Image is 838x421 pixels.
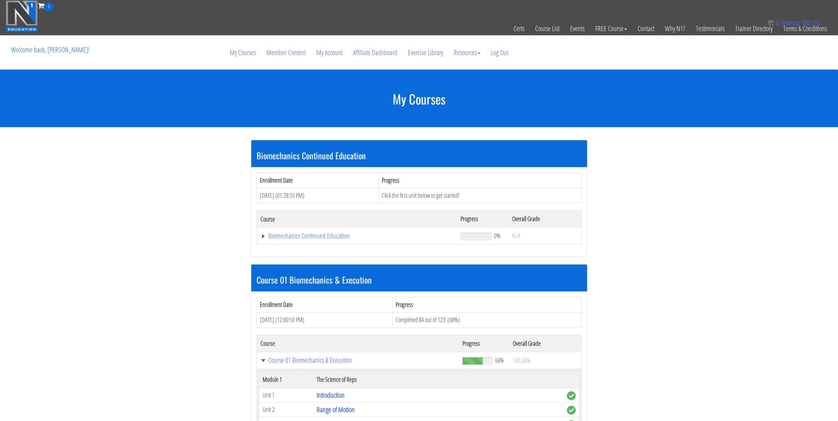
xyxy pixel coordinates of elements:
[379,188,581,203] td: Click the first unit below to get started!
[782,19,801,27] span: items:
[778,11,832,46] a: Terms & Conditions
[224,36,261,70] a: My Courses
[6,36,95,64] p: Welcome back, [PERSON_NAME]!
[803,19,820,27] bdi: 0.00
[632,11,660,46] a: Contact
[257,312,392,327] td: [DATE] (12:00:50 PM)
[486,36,514,70] a: Log Out
[317,405,355,414] a: Range of Motion
[530,11,565,46] a: Course List
[311,36,348,70] a: My Account
[257,188,379,203] td: [DATE] (01:28:55 PM)
[257,335,459,352] th: Course
[590,11,632,46] a: FREE Course
[392,312,581,327] td: Completed 84 out of 123! (68%)
[260,232,454,239] a: Biomechanics Continued Education
[257,275,582,284] h3: Course 01 Biomechanics & Execution
[348,36,403,70] a: Affiliate Dashboard
[565,11,590,46] a: Events
[259,371,313,388] th: Module 1
[767,19,820,27] a: 0 items: $0.00
[257,151,582,160] h3: Biomechanics Continued Education
[449,36,486,70] a: Resources
[776,19,780,27] span: 0
[259,402,313,417] td: Unit 2
[803,19,807,27] span: $
[509,227,581,244] td: N/A
[45,2,53,11] span: 0
[730,11,778,46] a: Trainer Directory
[317,390,345,400] a: Introduction
[6,0,38,32] img: n1-education
[767,19,774,26] img: icon11.png
[494,232,500,239] span: 0%
[379,173,581,188] th: Progress
[257,297,392,313] th: Enrollment Date
[259,388,313,402] td: Unit 1
[567,406,576,415] span: complete
[509,210,581,227] th: Overall Grade
[38,1,53,10] a: 0
[509,335,581,352] th: Overall Grade
[257,210,457,227] th: Course
[392,297,581,313] th: Progress
[567,391,576,400] span: complete
[509,352,581,369] td: 100.00%
[459,335,509,352] th: Progress
[457,210,508,227] th: Progress
[508,11,530,46] a: Certs
[403,36,449,70] a: Exercise Library
[257,173,379,188] th: Enrollment Date
[260,357,456,364] a: Course 01 Biomechanics & Execution
[495,356,504,364] span: 68%
[261,36,311,70] a: Member Content
[660,11,691,46] a: Why N1?
[313,371,563,388] th: The Science of Reps
[691,11,730,46] a: Testimonials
